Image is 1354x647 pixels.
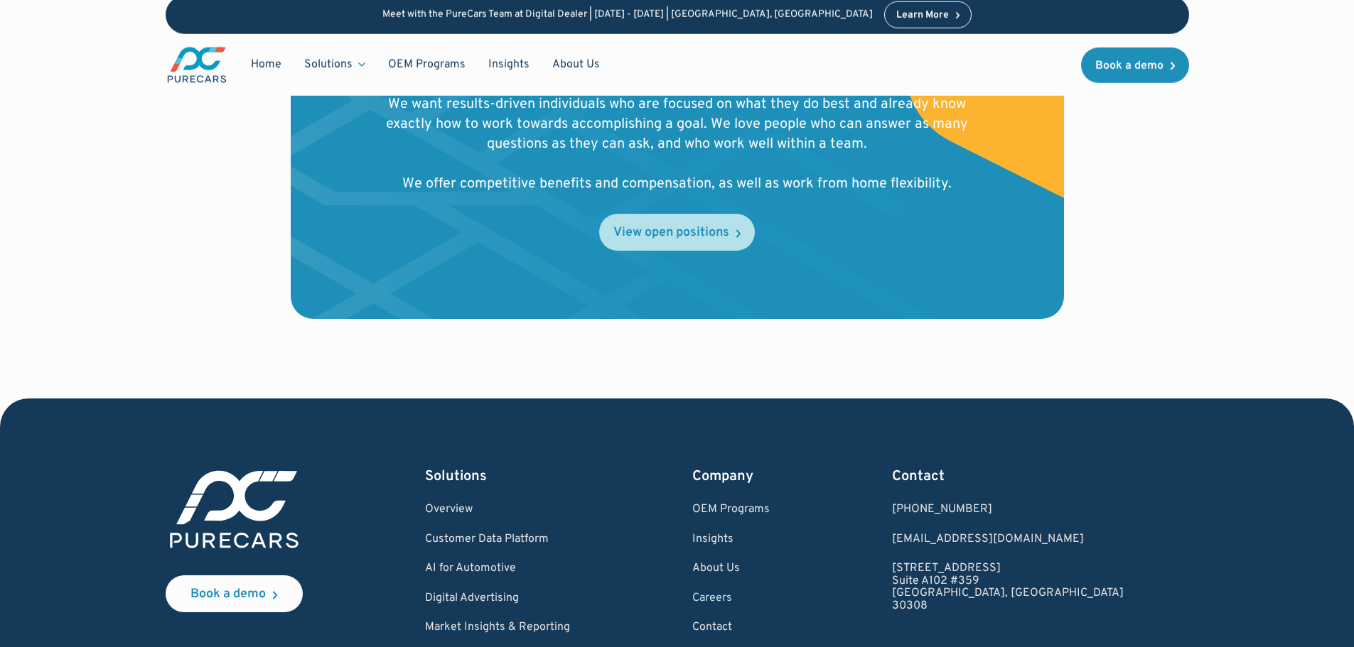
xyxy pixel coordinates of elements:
a: AI for Automotive [425,562,570,575]
div: Book a demo [190,588,266,601]
a: About Us [541,51,611,78]
div: [PHONE_NUMBER] [892,504,1124,516]
div: Book a demo [1095,60,1164,71]
div: Learn More [896,11,949,21]
a: Home [240,51,293,78]
a: Email us [892,533,1124,546]
a: OEM Programs [692,504,770,516]
a: Market Insights & Reporting [425,621,570,634]
div: Solutions [425,467,570,486]
div: Solutions [293,51,377,78]
div: Contact [892,467,1124,486]
a: Book a demo [166,575,303,612]
a: OEM Programs [377,51,477,78]
a: Book a demo [1081,47,1189,82]
a: View open positions [599,214,755,251]
div: Solutions [304,57,353,72]
div: View open positions [613,227,729,239]
p: Meet with the PureCars Team at Digital Dealer | [DATE] - [DATE] | [GEOGRAPHIC_DATA], [GEOGRAPHIC_... [382,9,873,21]
a: [STREET_ADDRESS]Suite A102 #359[GEOGRAPHIC_DATA], [GEOGRAPHIC_DATA]30308 [892,562,1124,612]
a: Digital Advertising [425,592,570,605]
a: Insights [477,51,541,78]
a: Careers [692,592,770,605]
a: main [166,45,228,85]
a: About Us [692,562,770,575]
a: Customer Data Platform [425,533,570,546]
img: purecars logo [166,467,303,553]
a: Overview [425,504,570,516]
a: Learn More [884,1,972,28]
div: Company [692,467,770,486]
a: Contact [692,621,770,634]
p: We want results-driven individuals who are focused on what they do best and already know exactly ... [382,94,973,194]
a: Insights [692,533,770,546]
img: purecars logo [166,45,228,85]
